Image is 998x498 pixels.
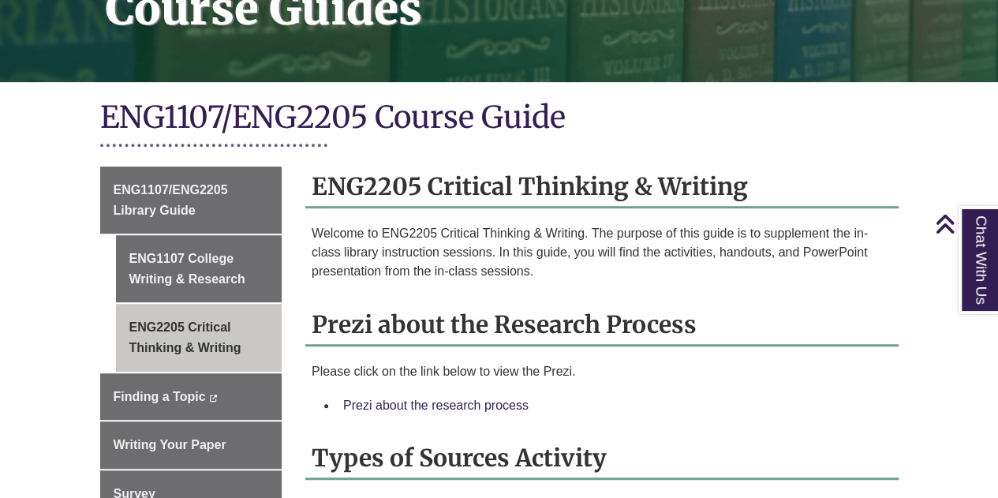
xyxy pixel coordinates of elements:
a: Writing Your Paper [100,421,282,469]
span: ENG1107/ENG2205 Library Guide [114,183,228,217]
i: This link opens in a new window [209,395,218,402]
a: ENG2205 Critical Thinking & Writing [116,304,282,371]
h2: Prezi about the Research Process [305,305,899,346]
a: Back to Top [935,213,994,234]
h1: ENG1107/ENG2205 Course Guide [100,98,899,140]
a: ENG1107/ENG2205 Library Guide [100,167,282,234]
p: Please click on the link below to view the Prezi. [312,362,892,381]
p: Welcome to ENG2205 Critical Thinking & Writing. The purpose of this guide is to supplement the in... [312,224,892,281]
h2: Types of Sources Activity [305,438,899,480]
h2: ENG2205 Critical Thinking & Writing [305,167,899,208]
span: Finding a Topic [114,390,206,403]
a: Finding a Topic [100,373,282,421]
a: ENG1107 College Writing & Research [116,235,282,302]
a: Prezi about the research process [343,399,529,412]
span: Writing Your Paper [114,438,226,451]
